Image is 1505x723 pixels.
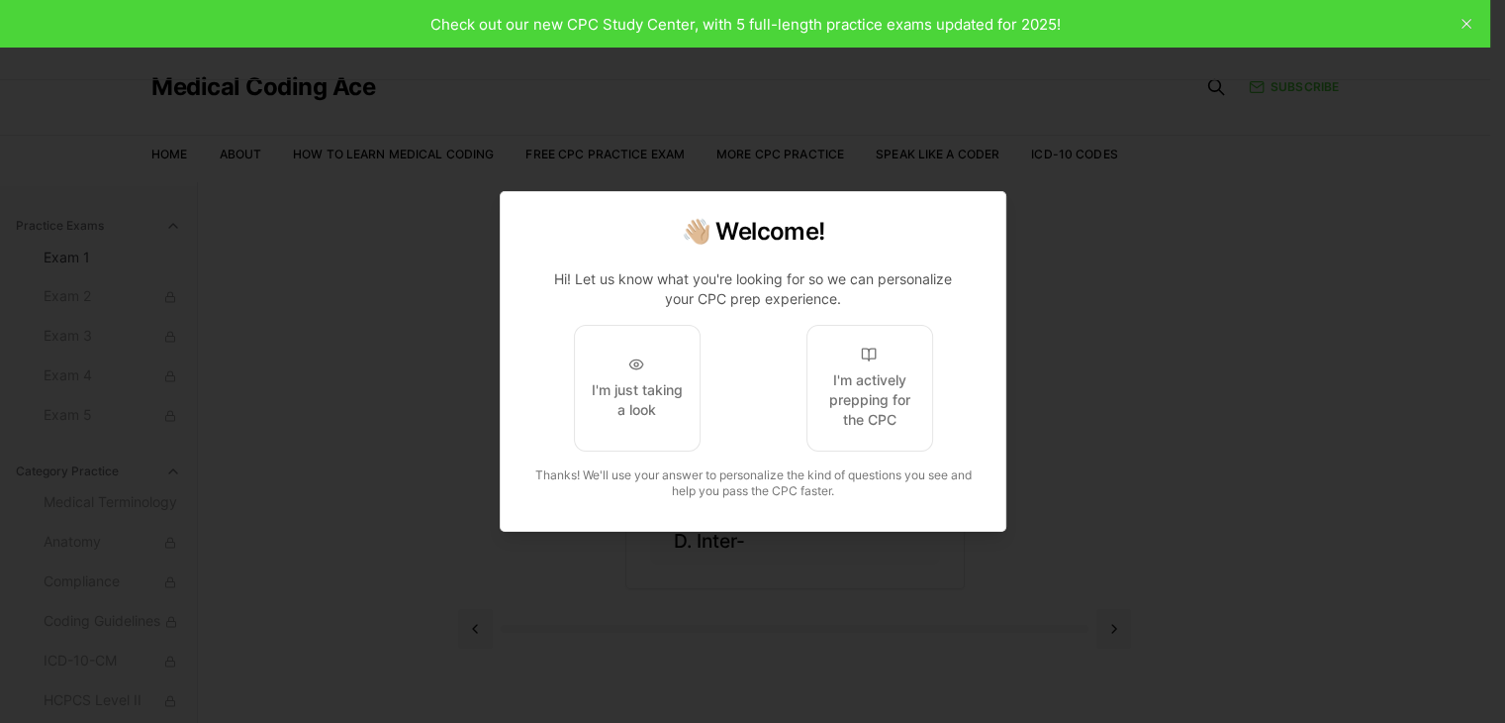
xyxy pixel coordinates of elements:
[822,370,915,430] div: I'm actively prepping for the CPC
[540,269,966,309] p: Hi! Let us know what you're looking for so we can personalize your CPC prep experience.
[805,325,932,452] button: I'm actively prepping for the CPC
[534,467,971,498] span: Thanks! We'll use your answer to personalize the kind of questions you see and help you pass the ...
[573,325,700,452] button: I'm just taking a look
[590,380,683,420] div: I'm just taking a look
[524,216,982,248] h2: 👋🏼 Welcome!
